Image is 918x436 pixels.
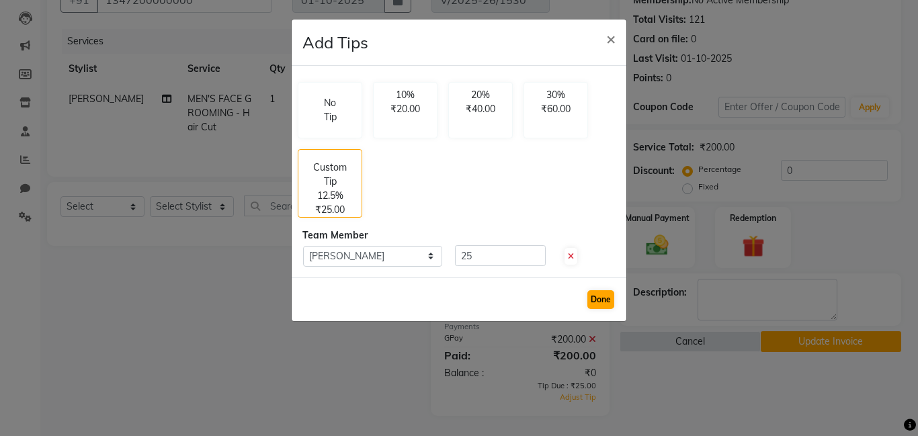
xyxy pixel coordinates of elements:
[382,102,429,116] p: ₹20.00
[587,290,614,309] button: Done
[457,102,504,116] p: ₹40.00
[320,96,340,124] p: No Tip
[595,19,626,57] button: Close
[302,30,368,54] h4: Add Tips
[317,189,343,203] p: 12.5%
[532,102,579,116] p: ₹60.00
[302,229,368,241] span: Team Member
[315,203,345,217] p: ₹25.00
[306,161,353,189] p: Custom Tip
[606,28,616,48] span: ×
[532,88,579,102] p: 30%
[457,88,504,102] p: 20%
[382,88,429,102] p: 10%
